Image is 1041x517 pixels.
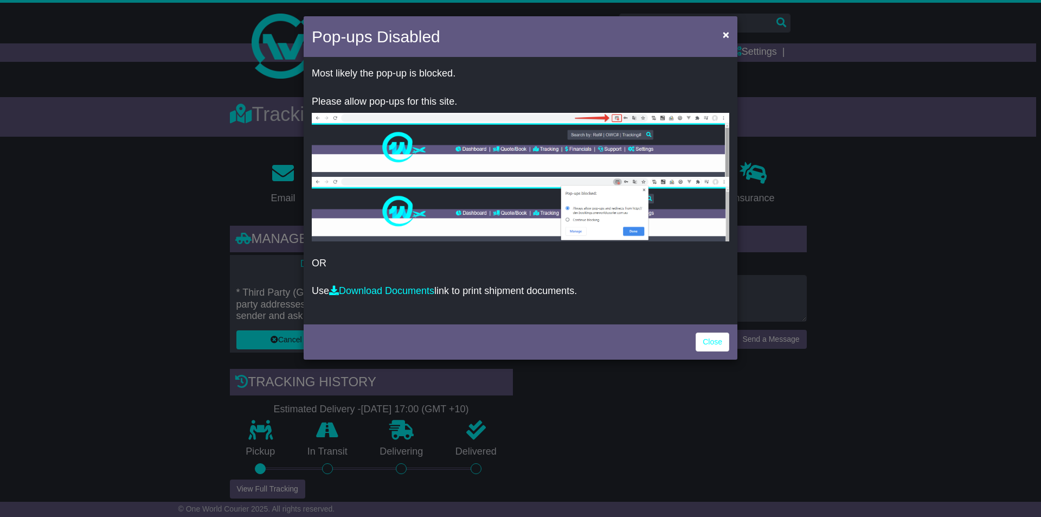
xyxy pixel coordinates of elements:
[304,60,737,322] div: OR
[717,23,735,46] button: Close
[723,28,729,41] span: ×
[312,96,729,108] p: Please allow pop-ups for this site.
[312,285,729,297] p: Use link to print shipment documents.
[312,68,729,80] p: Most likely the pop-up is blocked.
[329,285,434,296] a: Download Documents
[312,113,729,177] img: allow-popup-1.png
[696,333,729,352] a: Close
[312,24,440,49] h4: Pop-ups Disabled
[312,177,729,241] img: allow-popup-2.png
